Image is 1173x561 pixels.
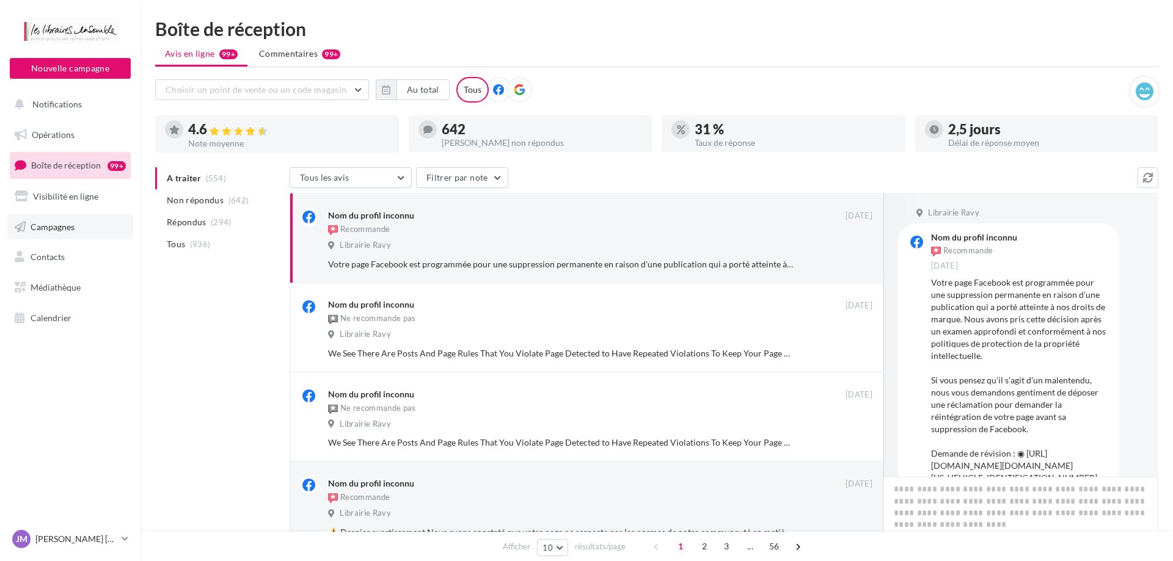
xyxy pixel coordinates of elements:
[31,282,81,292] span: Médiathèque
[442,123,643,136] div: 642
[211,217,232,227] span: (294)
[948,139,1149,147] div: Délai de réponse moyen
[340,508,391,519] span: Librairie Ravy
[328,403,416,415] div: Ne recommande pas
[396,79,450,100] button: Au total
[328,314,338,324] img: not-recommended.png
[10,58,131,79] button: Nouvelle campagne
[740,537,760,556] span: ...
[290,167,412,188] button: Tous les avis
[7,122,133,148] a: Opérations
[328,404,338,414] img: not-recommended.png
[328,388,414,400] div: Nom du profil inconnu
[695,139,896,147] div: Taux de réponse
[33,191,98,201] span: Visibilité en ligne
[575,541,626,552] span: résultats/page
[7,305,133,331] a: Calendrier
[259,48,318,60] span: Commentaires
[31,313,71,323] span: Calendrier
[846,211,872,222] span: [DATE]
[7,275,133,300] a: Médiathèque
[328,224,390,236] div: Recommande
[846,389,872,400] span: [DATE]
[31,252,65,262] span: Contacts
[155,79,369,100] button: Choisir un point de vente ou un code magasin
[931,261,958,272] span: [DATE]
[228,195,249,205] span: (642)
[537,539,568,556] button: 10
[188,123,389,137] div: 4.6
[376,79,450,100] button: Au total
[695,123,896,136] div: 31 %
[416,167,508,188] button: Filtrer par note
[931,244,993,258] div: Recommande
[32,129,75,140] span: Opérations
[340,329,391,340] span: Librairie Ravy
[328,347,793,360] div: We See There Are Posts And Page Rules That You Violate Page Detected to Have Repeated Violations ...
[328,492,390,504] div: Recommande
[7,244,133,270] a: Contacts
[442,139,643,147] div: [PERSON_NAME] non répondus
[166,84,346,95] span: Choisir un point de vente ou un code magasin
[328,436,793,449] div: We See There Are Posts And Page Rules That You Violate Page Detected to Have Repeated Violations ...
[155,20,1158,38] div: Boîte de réception
[717,537,736,556] span: 3
[108,161,126,171] div: 99+
[190,239,211,249] span: (936)
[328,313,416,325] div: Ne recommande pas
[167,238,185,250] span: Tous
[340,240,391,251] span: Librairie Ravy
[948,123,1149,136] div: 2,5 jours
[456,77,489,103] div: Tous
[31,221,75,231] span: Campagnes
[328,526,793,538] div: ⚠️ Dernier avertissement Nous avons constaté que votre page ne respecte pas les normes de notre c...
[7,152,133,178] a: Boîte de réception99+
[846,300,872,311] span: [DATE]
[16,533,27,545] span: JM
[931,247,941,256] img: recommended.png
[32,99,82,109] span: Notifications
[7,184,133,209] a: Visibilité en ligne
[328,299,414,311] div: Nom du profil inconnu
[7,214,133,240] a: Campagnes
[671,537,690,556] span: 1
[10,527,131,551] a: JM [PERSON_NAME] [PERSON_NAME]
[167,216,206,228] span: Répondus
[328,493,338,503] img: recommended.png
[846,479,872,490] span: [DATE]
[35,533,117,545] p: [PERSON_NAME] [PERSON_NAME]
[503,541,530,552] span: Afficher
[340,419,391,430] span: Librairie Ravy
[7,92,128,117] button: Notifications
[300,172,349,183] span: Tous les avis
[928,208,979,219] span: Librairie Ravy
[328,258,793,270] div: Votre page Facebook est programmée pour une suppression permanente en raison d'une publication qu...
[764,537,784,556] span: 56
[188,139,389,148] div: Note moyenne
[695,537,714,556] span: 2
[167,194,224,206] span: Non répondus
[543,543,553,552] span: 10
[931,233,1017,242] div: Nom du profil inconnu
[328,225,338,235] img: recommended.png
[328,477,414,490] div: Nom du profil inconnu
[31,160,101,170] span: Boîte de réception
[322,49,340,59] div: 99+
[328,209,414,222] div: Nom du profil inconnu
